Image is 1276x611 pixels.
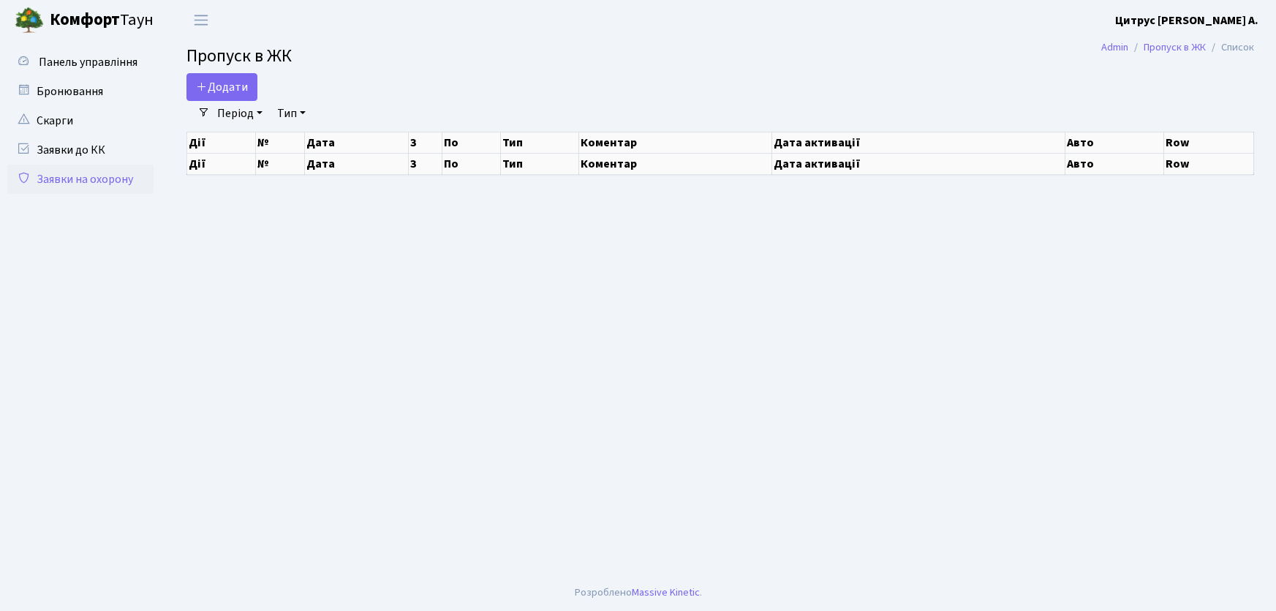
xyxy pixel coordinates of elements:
[1206,40,1254,56] li: Список
[501,153,579,174] th: Тип
[1101,40,1128,55] a: Admin
[211,101,268,126] a: Період
[50,8,120,31] b: Комфорт
[187,132,256,153] th: Дії
[271,101,312,126] a: Тип
[7,165,154,194] a: Заявки на охорону
[183,8,219,32] button: Переключити навігацію
[1164,153,1254,174] th: Row
[7,77,154,106] a: Бронювання
[50,8,154,33] span: Таун
[442,153,501,174] th: По
[409,132,442,153] th: З
[501,132,579,153] th: Тип
[772,132,1065,153] th: Дата активації
[632,585,700,600] a: Massive Kinetic
[255,153,305,174] th: №
[1164,132,1254,153] th: Row
[1144,40,1206,55] a: Пропуск в ЖК
[305,153,409,174] th: Дата
[442,132,501,153] th: По
[7,48,154,77] a: Панель управління
[7,135,154,165] a: Заявки до КК
[1065,153,1164,174] th: Авто
[1065,132,1164,153] th: Авто
[39,54,137,70] span: Панель управління
[196,79,248,95] span: Додати
[1079,32,1276,63] nav: breadcrumb
[7,106,154,135] a: Скарги
[409,153,442,174] th: З
[255,132,305,153] th: №
[186,43,292,69] span: Пропуск в ЖК
[578,132,772,153] th: Коментар
[305,132,409,153] th: Дата
[187,153,256,174] th: Дії
[186,73,257,101] a: Додати
[578,153,772,174] th: Коментар
[772,153,1065,174] th: Дата активації
[575,585,702,601] div: Розроблено .
[15,6,44,35] img: logo.png
[1115,12,1258,29] a: Цитрус [PERSON_NAME] А.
